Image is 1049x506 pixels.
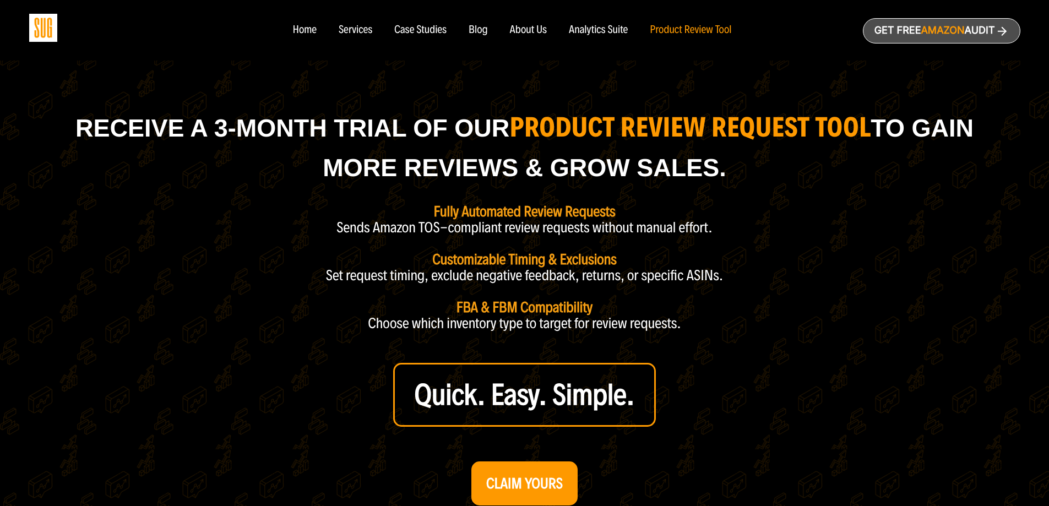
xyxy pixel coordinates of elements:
strong: product Review Request Tool [509,110,871,144]
a: Product Review Tool [650,24,731,36]
strong: Customizable Timing & Exclusions [432,251,617,268]
a: Quick. Easy. Simple. [393,363,656,427]
strong: Quick. Easy. Simple. [415,377,635,412]
span: Amazon [921,25,964,36]
strong: FBA & FBM Compatibility [456,298,593,316]
a: Analytics Suite [569,24,628,36]
a: Services [339,24,372,36]
p: Set request timing, exclude negative feedback, returns, or specific ASINs. [326,268,724,284]
a: About Us [510,24,547,36]
strong: CLAIM YOURS [486,475,563,492]
a: Get freeAmazonAudit [863,18,1020,43]
p: Choose which inventory type to target for review requests. [368,315,681,331]
h1: Receive a 3-month trial of our to Gain More Reviews & Grow Sales. [61,107,988,188]
a: CLAIM YOURS [471,461,578,505]
strong: Fully Automated Review Requests [433,203,615,220]
a: Home [292,24,316,36]
a: Blog [469,24,488,36]
p: Sends Amazon TOS-compliant review requests without manual effort. [336,220,713,236]
a: Case Studies [394,24,447,36]
img: Sug [29,14,57,42]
